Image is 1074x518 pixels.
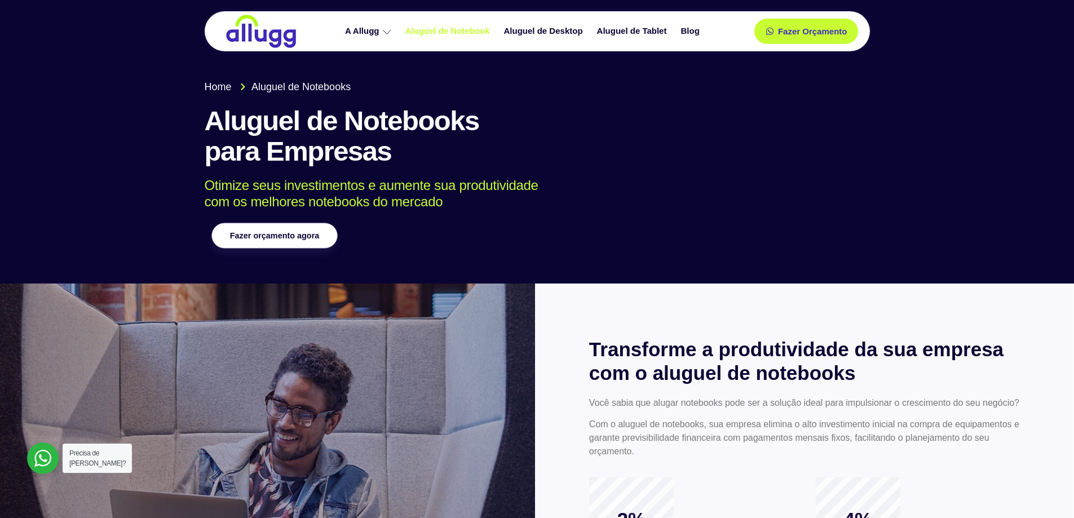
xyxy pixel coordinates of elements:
[69,449,126,467] span: Precisa de [PERSON_NAME]?
[589,418,1020,458] p: Com o aluguel de notebooks, sua empresa elimina o alto investimento inicial na compra de equipame...
[1018,464,1074,518] iframe: Chat Widget
[339,21,400,41] a: A Allugg
[229,232,319,240] span: Fazer orçamento agora
[754,19,859,44] a: Fazer Orçamento
[498,21,591,41] a: Aluguel de Desktop
[211,223,337,249] a: Fazer orçamento agora
[591,21,675,41] a: Aluguel de Tablet
[589,396,1020,410] p: Você sabia que alugar notebooks pode ser a solução ideal para impulsionar o crescimento do seu ne...
[205,79,232,95] span: Home
[400,21,498,41] a: Aluguel de Notebook
[205,106,870,167] h1: Aluguel de Notebooks para Empresas
[224,14,298,48] img: locação de TI é Allugg
[249,79,351,95] span: Aluguel de Notebooks
[778,27,847,36] span: Fazer Orçamento
[675,21,708,41] a: Blog
[589,338,1020,385] h2: Transforme a produtividade da sua empresa com o aluguel de notebooks
[205,178,854,210] p: Otimize seus investimentos e aumente sua produtividade com os melhores notebooks do mercado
